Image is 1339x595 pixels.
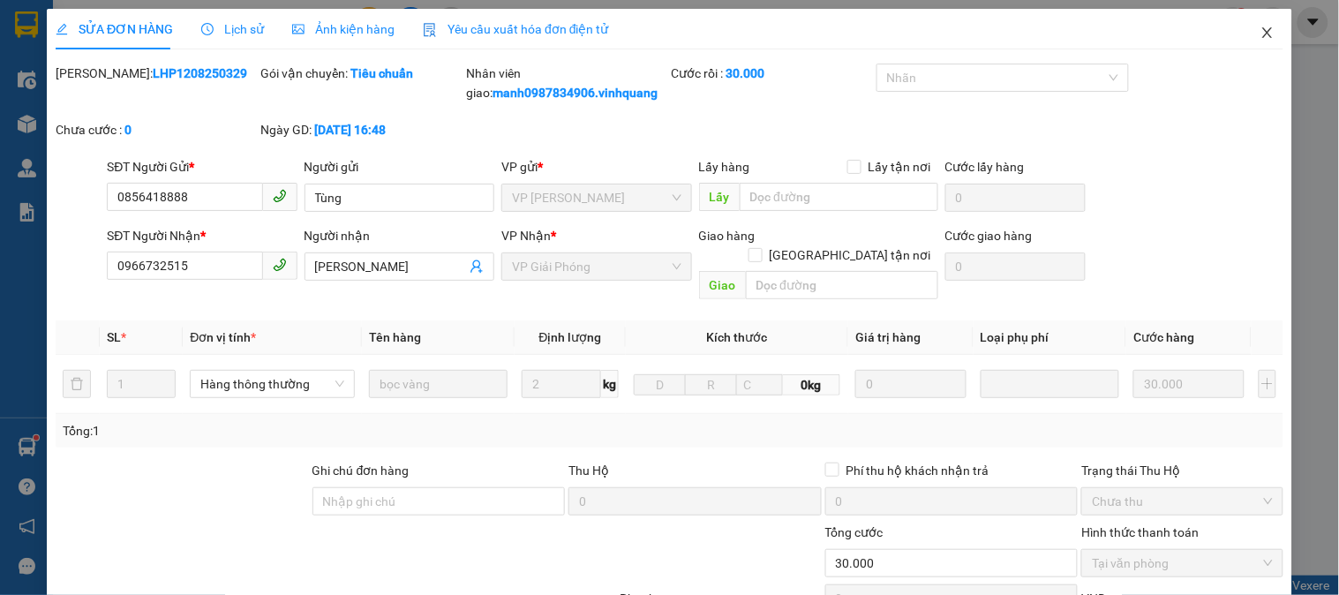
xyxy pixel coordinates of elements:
img: logo [11,17,86,91]
div: Nhân viên giao: [466,64,667,102]
div: Chưa cước : [56,120,257,139]
label: Hình thức thanh toán [1081,525,1199,539]
div: VP gửi [501,157,691,177]
span: user-add [470,260,484,274]
span: Thu Hộ [568,463,609,478]
th: Loại phụ phí [974,320,1126,355]
strong: Người gửi: [18,129,72,142]
span: long [76,129,97,142]
div: SĐT Người Nhận [107,226,297,245]
span: Đơn vị tính [190,330,256,344]
strong: CÔNG TY TNHH VĨNH QUANG [139,16,380,34]
input: Dọc đường [746,271,938,299]
span: Cước hàng [1133,330,1194,344]
span: SL [107,330,121,344]
strong: : [DOMAIN_NAME] [181,77,337,94]
div: Người nhận [305,226,494,245]
span: Giao [699,271,746,299]
b: LHP1208250329 [153,66,247,80]
label: Cước lấy hàng [945,160,1025,174]
span: clock-circle [201,23,214,35]
span: Kích thước [707,330,768,344]
input: Cước lấy hàng [945,184,1087,212]
div: Trạng thái Thu Hộ [1081,461,1283,480]
input: Cước giao hàng [945,252,1087,281]
input: Dọc đường [740,183,938,211]
span: VP Giải Phóng [512,253,681,280]
span: Lấy [699,183,740,211]
input: C [736,374,783,395]
strong: PHIẾU GỬI HÀNG [188,38,331,56]
input: Ghi chú đơn hàng [312,487,566,516]
span: Ảnh kiện hàng [292,22,395,36]
span: VP gửi: [19,102,193,121]
strong: Hotline : 0889 23 23 23 [202,60,317,73]
span: Tên hàng [369,330,421,344]
span: Giao hàng [699,229,756,243]
button: delete [63,370,91,398]
span: 0kg [783,374,840,395]
span: close [1260,26,1275,40]
div: Người gửi [305,157,494,177]
span: phone [273,189,287,203]
button: Close [1243,9,1292,58]
input: VD: Bàn, Ghế [369,370,508,398]
b: [DATE] 16:48 [315,123,387,137]
img: icon [423,23,437,37]
div: Cước rồi : [671,64,872,83]
span: Phí thu hộ khách nhận trả [839,461,997,480]
span: phone [273,258,287,272]
button: plus [1259,370,1276,398]
span: Giá trị hàng [855,330,921,344]
div: SĐT Người Gửi [107,157,297,177]
span: Tổng cước [825,525,884,539]
label: Cước giao hàng [945,229,1033,243]
b: 0 [124,123,132,137]
span: edit [56,23,68,35]
div: Gói vận chuyển: [261,64,463,83]
div: Ngày GD: [261,120,463,139]
span: [GEOGRAPHIC_DATA] tận nơi [763,245,938,265]
b: 30.000 [726,66,764,80]
b: manh0987834906.vinhquang [493,86,658,100]
label: Ghi chú đơn hàng [312,463,410,478]
input: 0 [855,370,967,398]
input: D [634,374,686,395]
span: picture [292,23,305,35]
span: kg [601,370,619,398]
input: 0 [1133,370,1245,398]
b: Tiêu chuẩn [351,66,414,80]
span: Lấy tận nơi [861,157,938,177]
span: Lấy hàng [699,160,750,174]
input: R [685,374,737,395]
span: VP LÊ HỒNG PHONG [512,185,681,211]
div: Tổng: 1 [63,421,518,441]
span: Hàng thông thường [200,371,343,397]
span: 437A Giải Phóng [72,102,193,121]
span: Định lượng [539,330,602,344]
div: [PERSON_NAME]: [56,64,257,83]
span: VP Nhận [501,229,551,243]
span: Website [181,79,222,93]
span: SỬA ĐƠN HÀNG [56,22,173,36]
span: Chưa thu [1092,488,1272,515]
span: Yêu cầu xuất hóa đơn điện tử [423,22,609,36]
span: Lịch sử [201,22,264,36]
span: Tại văn phòng [1092,550,1272,576]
